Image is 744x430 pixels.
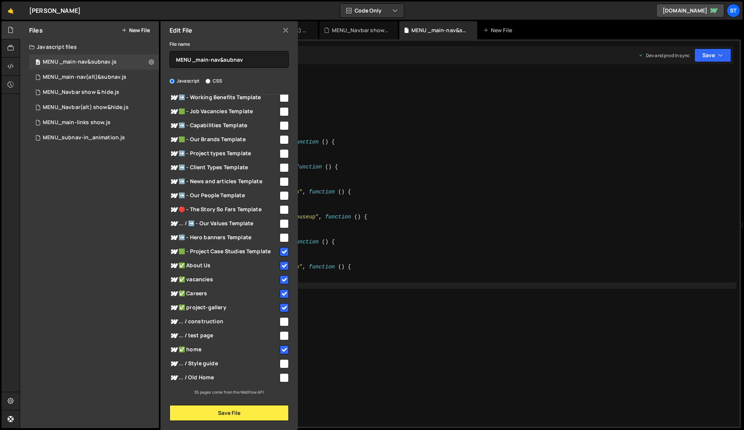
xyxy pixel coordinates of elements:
div: MENU_Navbar show & hide.js [332,26,389,34]
span: ➡️ - Hero banners Template [170,233,279,242]
label: File name [170,41,190,48]
div: MENU_Navbar show & hide.js [43,89,119,96]
div: MENU _main-nav&subnav.js [29,55,159,70]
div: MENU_Navbar show & hide.js [29,85,159,100]
span: ➡️ - Project types Template [170,149,279,158]
div: New File [483,26,515,34]
span: 12 [36,60,40,66]
div: MENU_main-links show.js [43,119,111,126]
span: 🟩 - Our Brands Template [170,135,279,144]
span: 🟩 - Project Case Studies Template [170,247,279,256]
button: Save [694,48,731,62]
label: CSS [205,77,222,85]
div: MENU_Navbar(alt) show&hide.js [29,100,159,115]
div: MENU _main-nav&subnav.js [411,26,468,34]
div: Javascript files [20,39,159,55]
input: Javascript [170,79,174,84]
div: MENU_main-nav(alt)&subnav.js [43,74,126,81]
span: ➡️ - Our People Template [170,191,279,200]
label: Javascript [170,77,200,85]
span: ➡️ - News and articles Template [170,177,279,186]
div: MENU _main-nav&subnav.js [43,59,117,65]
a: [DOMAIN_NAME] [656,4,724,17]
div: MENU_Navbar(alt) show&hide.js [43,104,129,111]
div: [PERSON_NAME] [29,6,81,15]
span: 🟩 - Job Vacancies Template [170,107,279,116]
span: ➡️ - Capabilities Template [170,121,279,130]
span: 🔴 - The Story So Fars Template [170,205,279,214]
small: 35 pages come from the Webflow API [194,389,264,395]
span: ➡️ - Working Benefits Template [170,93,279,102]
h2: Edit File [170,26,192,34]
span: ... / Old Home [170,373,279,382]
div: Dev and prod in sync [638,52,690,59]
a: 🤙 [2,2,20,20]
button: New File [121,27,150,33]
span: ➡️ - Client Types Template [170,163,279,172]
button: Save File [170,405,289,421]
span: ... / test page [170,331,279,340]
h2: Files [29,26,43,34]
span: ... / Style guide [170,359,279,368]
span: ✅ project-gallery [170,303,279,312]
span: ... / construction [170,317,279,326]
span: ... / ➡️ - Our Values Template [170,219,279,228]
div: 16445/44754.js [29,130,159,145]
span: ✅ home [170,345,279,354]
a: St [727,4,740,17]
div: MENU_main-nav(alt)&subnav.js [29,70,159,85]
div: MENU_subnav-in_animation.js [43,134,125,141]
span: ✅ Careers [170,289,279,298]
button: Code Only [340,4,404,17]
span: ✅ vacancies [170,275,279,284]
input: CSS [205,79,210,84]
span: ✅ About Us [170,261,279,270]
input: Name [170,51,289,68]
div: 16445/44745.js [29,115,159,130]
